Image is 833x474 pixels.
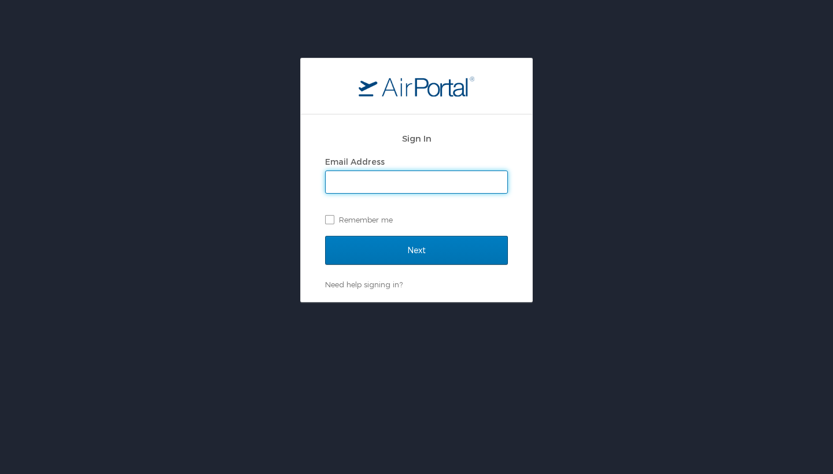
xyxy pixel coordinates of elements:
input: Next [325,236,508,265]
label: Email Address [325,157,385,166]
h2: Sign In [325,132,508,145]
label: Remember me [325,211,508,228]
img: logo [359,76,474,97]
a: Need help signing in? [325,280,403,289]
